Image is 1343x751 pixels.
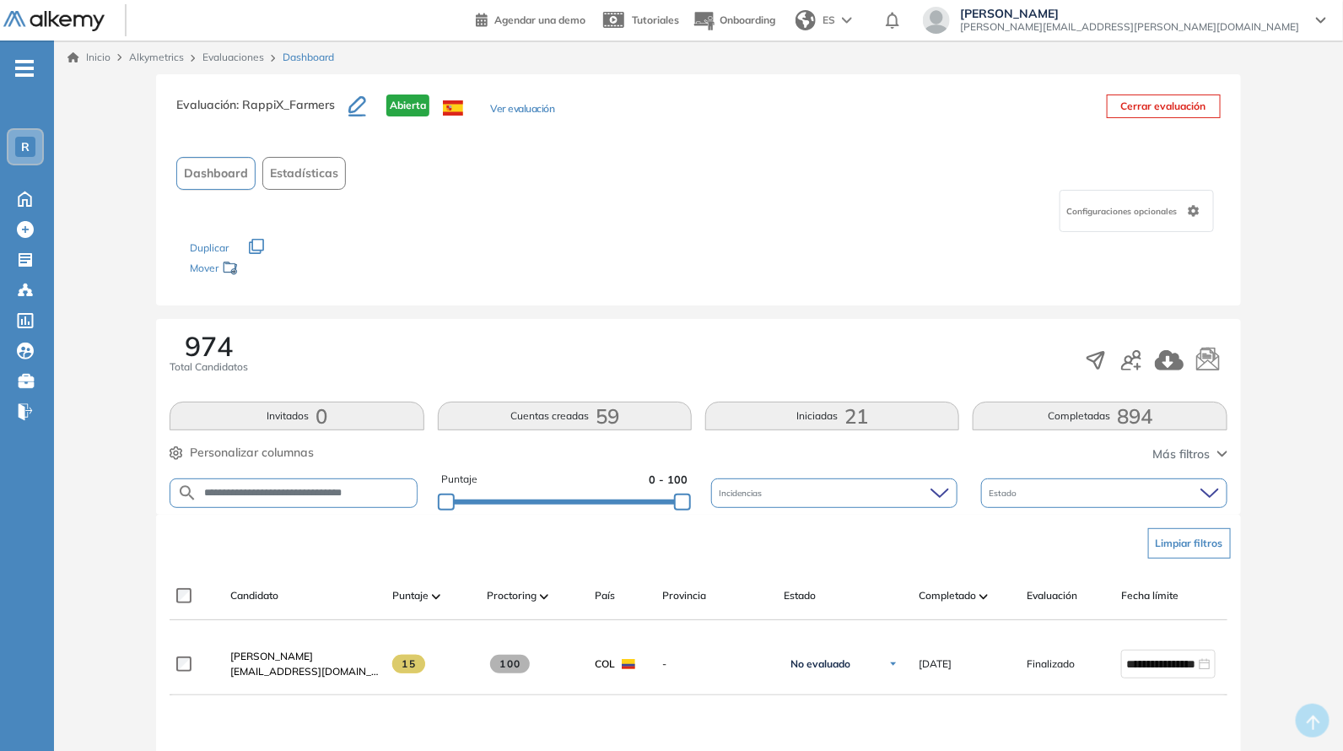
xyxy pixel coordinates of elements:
[184,165,248,182] span: Dashboard
[622,659,635,669] img: COL
[283,50,334,65] span: Dashboard
[170,444,314,462] button: Personalizar columnas
[3,11,105,32] img: Logo
[129,51,184,63] span: Alkymetrics
[632,14,679,26] span: Tutoriales
[438,402,692,430] button: Cuentas creadas59
[990,487,1021,500] span: Estado
[443,100,463,116] img: ESP
[190,444,314,462] span: Personalizar columnas
[823,13,835,28] span: ES
[190,254,359,285] div: Mover
[190,241,229,254] span: Duplicar
[540,594,548,599] img: [missing "en.ARROW_ALT" translation]
[67,50,111,65] a: Inicio
[392,588,429,603] span: Puntaje
[979,594,988,599] img: [missing "en.ARROW_ALT" translation]
[649,472,688,488] span: 0 - 100
[796,10,816,30] img: world
[1121,588,1178,603] span: Fecha límite
[919,588,976,603] span: Completado
[662,588,706,603] span: Provincia
[236,97,335,112] span: : RappiX_Farmers
[230,588,278,603] span: Candidato
[270,165,338,182] span: Estadísticas
[960,20,1299,34] span: [PERSON_NAME][EMAIL_ADDRESS][PERSON_NAME][DOMAIN_NAME]
[960,7,1299,20] span: [PERSON_NAME]
[720,487,766,500] span: Incidencias
[842,17,852,24] img: arrow
[262,157,346,190] button: Estadísticas
[973,402,1227,430] button: Completadas894
[981,478,1227,508] div: Estado
[487,588,537,603] span: Proctoring
[490,101,554,119] button: Ver evaluación
[1107,95,1221,118] button: Cerrar evaluación
[21,140,30,154] span: R
[711,478,957,508] div: Incidencias
[15,67,34,70] i: -
[1148,528,1231,559] button: Limpiar filtros
[662,656,770,672] span: -
[1067,205,1181,218] span: Configuraciones opcionales
[490,655,530,673] span: 100
[790,657,850,671] span: No evaluado
[1060,190,1214,232] div: Configuraciones opcionales
[230,664,379,679] span: [EMAIL_ADDRESS][DOMAIN_NAME]
[1153,446,1227,463] button: Más filtros
[595,588,615,603] span: País
[476,8,585,29] a: Agendar una demo
[202,51,264,63] a: Evaluaciones
[386,95,429,116] span: Abierta
[185,332,233,359] span: 974
[170,402,423,430] button: Invitados0
[784,588,816,603] span: Estado
[919,656,952,672] span: [DATE]
[720,14,775,26] span: Onboarding
[888,659,898,669] img: Ícono de flecha
[494,14,585,26] span: Agendar una demo
[176,95,348,130] h3: Evaluación
[1027,588,1077,603] span: Evaluación
[230,649,379,664] a: [PERSON_NAME]
[693,3,775,39] button: Onboarding
[1153,446,1211,463] span: Más filtros
[170,359,248,375] span: Total Candidatos
[441,472,477,488] span: Puntaje
[705,402,959,430] button: Iniciadas21
[1027,656,1075,672] span: Finalizado
[392,655,425,673] span: 15
[176,157,256,190] button: Dashboard
[177,483,197,504] img: SEARCH_ALT
[432,594,440,599] img: [missing "en.ARROW_ALT" translation]
[230,650,313,662] span: [PERSON_NAME]
[595,656,615,672] span: COL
